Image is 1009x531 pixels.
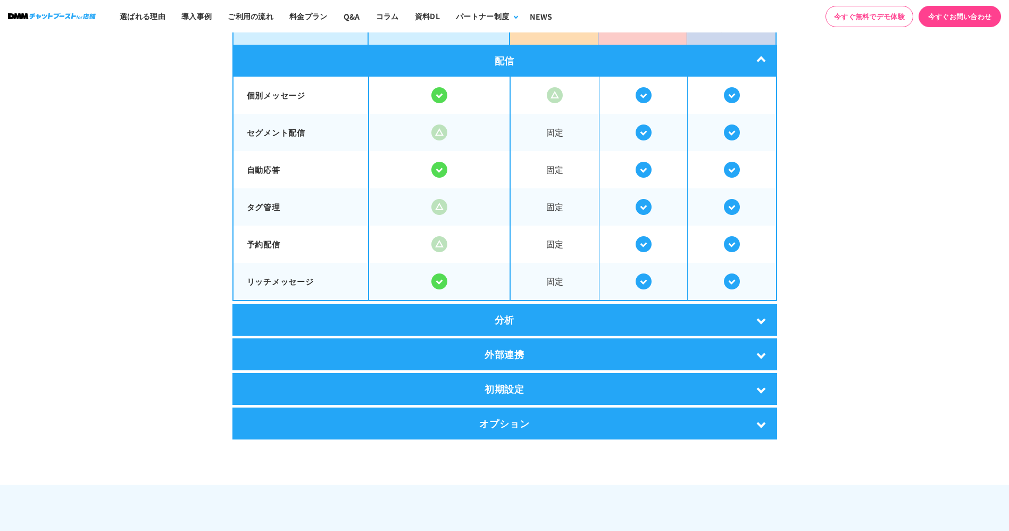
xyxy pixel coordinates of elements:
[919,6,1001,27] a: 今すぐお問い合わせ
[232,373,777,405] div: 初期設定
[247,89,355,102] p: 個別メッセージ
[8,13,96,19] img: ロゴ
[232,338,777,370] div: 外部連携
[232,304,777,336] div: 分析
[232,408,777,439] div: オプション
[511,189,599,224] span: 固定
[247,276,355,288] p: リッチメッセージ
[247,201,355,213] p: タグ管理
[247,164,355,176] p: 自動応答
[247,127,355,139] p: セグメント配信
[456,11,509,22] div: パートナー制度
[511,115,599,150] span: 固定
[511,227,599,261] span: 固定
[825,6,913,27] a: 今すぐ無料でデモ体験
[511,264,599,298] span: 固定
[247,238,355,251] p: 予約配信
[232,45,777,77] div: 配信
[511,152,599,187] span: 固定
